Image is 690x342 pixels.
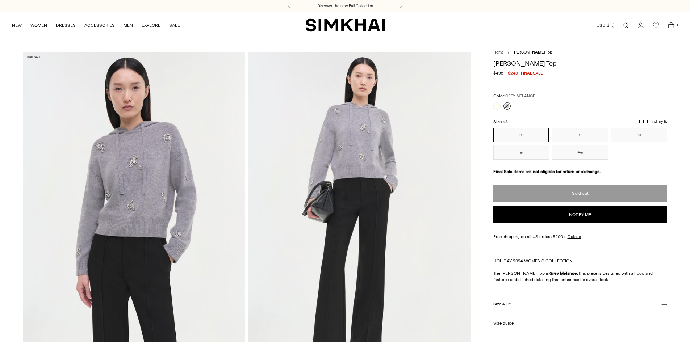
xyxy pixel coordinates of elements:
[493,270,668,283] p: The [PERSON_NAME] Top in This piece is designed with a hood and features embellished detailing th...
[493,145,549,160] button: L
[493,118,508,125] label: Size:
[618,18,633,33] a: Open search modal
[675,22,681,28] span: 0
[508,70,518,76] span: $248
[508,50,510,56] div: /
[493,60,668,67] h1: [PERSON_NAME] Top
[549,271,578,276] strong: Grey Melange.
[493,302,511,307] h3: Size & Fit
[169,17,180,33] a: SALE
[493,93,535,100] label: Color:
[317,3,373,9] a: Discover the new Fall Collection
[503,119,508,124] span: XS
[597,17,616,33] button: USD $
[513,50,552,55] span: [PERSON_NAME] Top
[552,128,608,142] button: S
[493,169,601,174] strong: Final Sale items are not eligible for return or exchange.
[12,17,22,33] a: NEW
[142,17,160,33] a: EXPLORE
[568,233,581,240] a: Details
[493,206,668,223] button: Notify me
[649,18,663,33] a: Wishlist
[493,50,504,55] a: Home
[493,70,503,76] s: $495
[493,128,549,142] button: XS
[493,295,668,313] button: Size & Fit
[505,94,535,98] span: GREY MELANGE
[493,50,668,56] nav: breadcrumbs
[305,18,385,32] a: SIMKHAI
[30,17,47,33] a: WOMEN
[552,145,608,160] button: XL
[493,233,668,240] div: Free shipping on all US orders $200+
[611,128,667,142] button: M
[84,17,115,33] a: ACCESSORIES
[493,320,514,326] a: Size guide
[56,17,76,33] a: DRESSES
[633,18,648,33] a: Go to the account page
[664,18,678,33] a: Open cart modal
[124,17,133,33] a: MEN
[493,258,573,263] a: HOLIDAY 2024 WOMEN'S COLLECTION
